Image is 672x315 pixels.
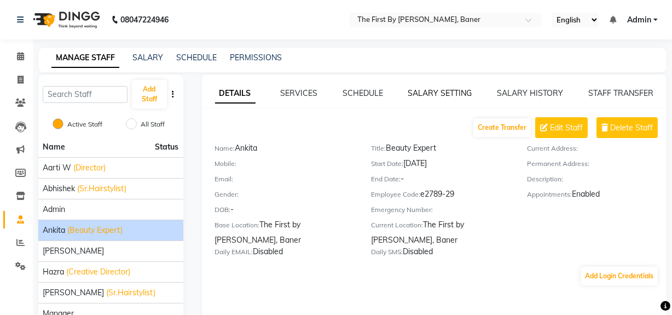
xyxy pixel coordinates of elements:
label: Employee Code: [371,190,420,199]
label: Daily SMS: [371,247,403,257]
label: Daily EMAIL: [215,247,253,257]
label: Title: [371,144,386,153]
button: Add Staff [132,80,166,108]
div: e2789-29 [371,188,511,204]
span: [PERSON_NAME] [43,287,104,299]
div: Enabled [527,188,667,204]
label: Gender: [215,190,239,199]
button: Delete Staff [596,117,658,138]
a: SERVICES [280,88,317,98]
span: [PERSON_NAME] [43,245,104,257]
a: SALARY HISTORY [497,88,563,98]
div: The First by [PERSON_NAME], Baner [215,219,355,246]
div: - [371,173,511,188]
span: (Sr.Hairstylist) [77,183,126,194]
a: SALARY SETTING [408,88,472,98]
label: End Date: [371,174,401,184]
div: The First by [PERSON_NAME], Baner [371,219,511,246]
label: Permanent Address: [527,159,589,169]
span: Aarti W [43,162,71,174]
a: SCHEDULE [176,53,217,62]
a: MANAGE STAFF [51,48,119,68]
div: - [215,204,355,219]
div: Disabled [215,246,355,261]
span: Edit Staff [550,122,583,134]
label: Active Staff [67,119,102,129]
span: (Sr.Hairstylist) [106,287,155,299]
label: DOB: [215,205,231,215]
b: 08047224946 [120,4,169,35]
button: Edit Staff [535,117,588,138]
a: PERMISSIONS [230,53,282,62]
label: Current Location: [371,220,423,230]
label: Start Date: [371,159,403,169]
label: Mobile: [215,159,237,169]
label: Emergency Number: [371,205,433,215]
label: Email: [215,174,234,184]
span: (Beauty Expert) [67,225,123,236]
span: Admin [43,204,65,215]
a: SALARY [132,53,163,62]
a: STAFF TRANSFER [588,88,653,98]
label: Name: [215,144,235,153]
span: Hazra [43,266,64,278]
input: Search Staff [43,86,128,103]
span: Ankita [43,225,65,236]
span: Abhishek [43,183,75,194]
img: logo [28,4,103,35]
div: Disabled [371,246,511,261]
label: Description: [527,174,563,184]
span: Name [43,142,65,152]
div: Ankita [215,142,355,158]
label: Base Location: [215,220,260,230]
div: Beauty Expert [371,142,511,158]
label: All Staff [141,119,165,129]
label: Appointments: [527,190,572,199]
a: SCHEDULE [343,88,383,98]
a: DETAILS [215,84,256,104]
span: Status [155,141,179,153]
span: Admin [627,14,651,26]
div: [DATE] [371,158,511,173]
span: (Director) [73,162,106,174]
span: (Creative Director) [66,266,130,278]
button: Create Transfer [473,118,531,137]
button: Add Login Credentials [581,267,658,285]
label: Current Address: [527,144,578,153]
span: Delete Staff [610,122,653,134]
